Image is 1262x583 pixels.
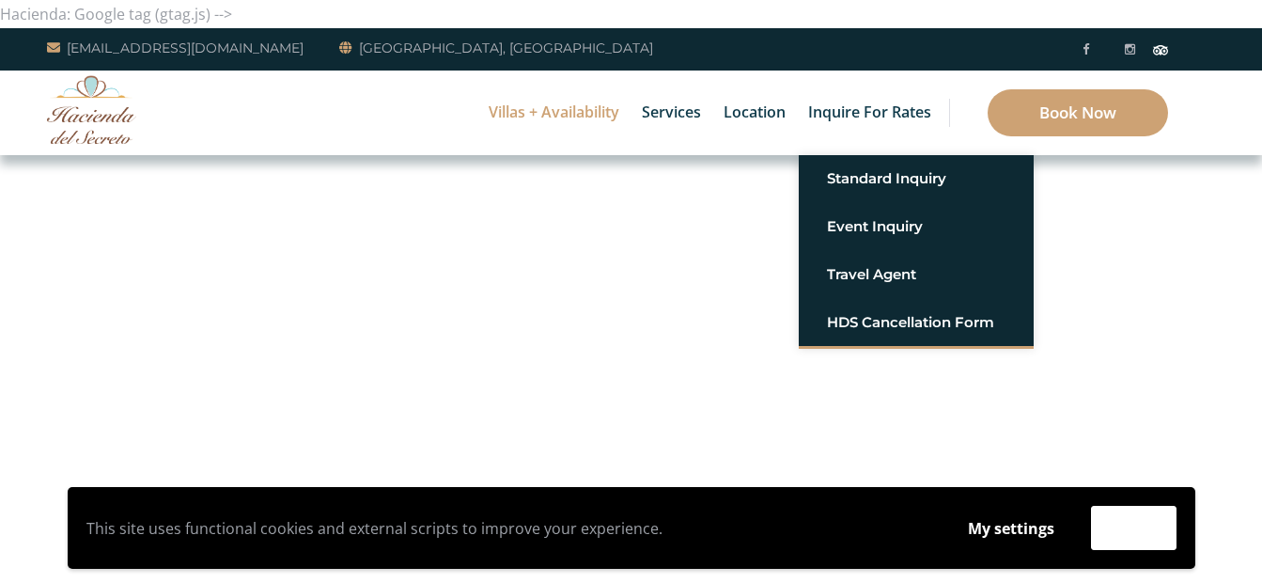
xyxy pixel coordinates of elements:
p: This site uses functional cookies and external scripts to improve your experience. [86,514,931,543]
a: Services [632,71,710,155]
button: Accept [1091,506,1176,550]
a: Travel Agent [827,258,1005,291]
a: Location [714,71,795,155]
img: Awesome Logo [47,75,136,144]
a: Villas + Availability [479,71,629,155]
a: HDS Cancellation Form [827,306,1005,339]
img: Tripadvisor_logomark.svg [1153,45,1168,55]
a: Book Now [988,89,1168,136]
a: Standard Inquiry [827,162,1005,196]
a: [EMAIL_ADDRESS][DOMAIN_NAME] [47,37,304,59]
a: Event Inquiry [827,210,1005,244]
a: Inquire for Rates [799,71,941,155]
button: My settings [950,507,1072,550]
a: [GEOGRAPHIC_DATA], [GEOGRAPHIC_DATA] [339,37,653,59]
